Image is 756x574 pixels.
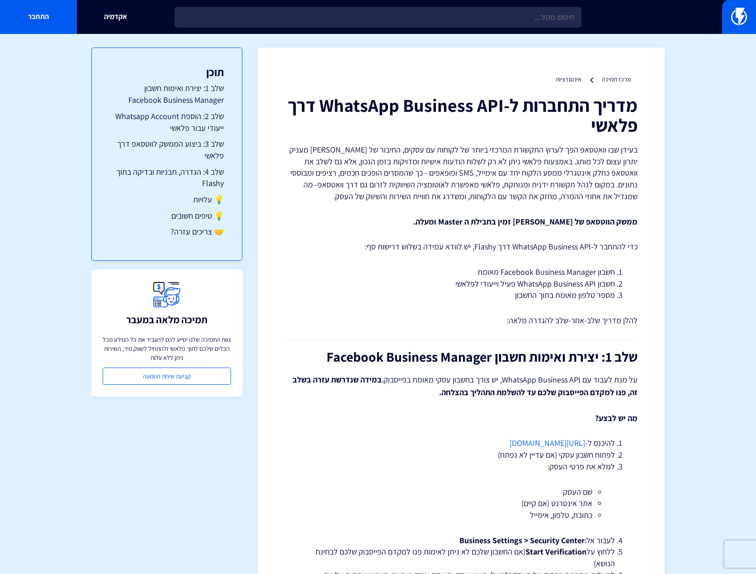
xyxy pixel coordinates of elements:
[285,95,638,135] h1: מדריך התחברות ל-WhatsApp Business API דרך פלאשי
[285,315,638,326] p: להלן מדריך שלב-אחר-שלב להגדרה מלאה:
[110,110,224,134] a: שלב 2: הוספת Whatsapp Account ייעודי עבור פלאשי
[459,535,585,545] strong: Business Settings > Security Center
[307,535,615,546] li: לעבור אל:
[175,7,581,28] input: חיפוש מהיר...
[307,289,615,301] li: מספר טלפון מאומת בתוך החשבון
[110,210,224,222] a: 💡 טיפים חשובים
[307,546,615,569] li: ללחוץ על (אם החשבון שלכם לא ניתן לאימות פנו למקדם הפייסבוק שלכם לבחינת הנושא)
[307,278,615,290] li: חשבון WhatsApp Business API פעיל וייעודי לפלאשי
[110,66,224,78] h3: תוכן
[595,413,638,423] strong: מה יש לבצע?
[110,166,224,189] a: שלב 4: הגדרה, תבניות ובדיקה בתוך Flashy
[307,266,615,278] li: חשבון Facebook Business Manager מאומת
[510,438,585,448] a: [URL][DOMAIN_NAME]
[285,349,638,364] h2: שלב 1: יצירת ואימות חשבון Facebook Business Manager
[330,497,592,509] li: אתר אינטרנט (אם קיים)
[413,216,638,227] strong: ממשק הווטסאפ של [PERSON_NAME] זמין בחבילת ה Master ומעלה.
[285,373,638,399] p: על מנת לעבוד עם WhatsApp Business API, יש צורך בחשבון עסקי מאומת בפייסבוק.
[110,138,224,161] a: שלב 3: ביצוע הממשק לווטסאפ דרך פלאשי
[110,82,224,105] a: שלב 1: יצירת ואימות חשבון Facebook Business Manager
[307,437,615,449] li: להיכנס ל-
[293,374,638,397] strong: במידה שנדרשת עזרה בשלב זה, פנו למקדם הפייסבוק שלכם עד להשלמת התהליך בהצלחה.
[126,314,208,325] h3: תמיכה מלאה במעבר
[103,335,231,362] p: צוות התמיכה שלנו יסייע לכם להעביר את כל המידע מכל הכלים שלכם לתוך פלאשי ולהתחיל לשווק מיד, השירות...
[110,226,224,238] a: 🤝 צריכים עזרה?
[602,75,631,83] a: מרכז תמיכה
[103,368,231,385] a: קביעת שיחת הטמעה
[307,461,615,521] li: למלא את פרטי העסק:
[110,194,224,206] a: 💡 עלויות
[285,241,638,253] p: כדי להתחבר ל-WhatsApp Business API דרך Flashy, יש לוודא עמידה בשלוש דרישות סף:
[330,509,592,521] li: כתובת, טלפון, אימייל
[525,546,586,557] strong: Start Verification
[330,486,592,498] li: שם העסק
[307,449,615,461] li: לפתוח חשבון עסקי (אם עדיין לא נפתח)
[556,75,581,83] a: אינטגרציות
[285,144,638,202] p: בעידן שבו וואטסאפ הפך לערוץ התקשורת המרכזי ביותר של לקוחות עם עסקים, החיבור של [PERSON_NAME] מעני...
